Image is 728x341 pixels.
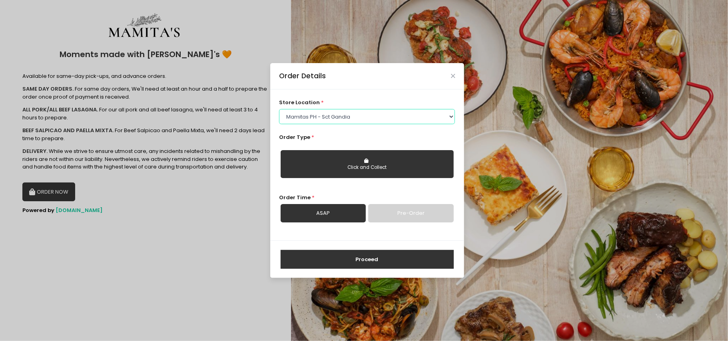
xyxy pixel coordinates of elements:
button: Proceed [281,250,454,269]
div: Click and Collect [286,164,448,171]
a: Pre-Order [368,204,453,222]
button: Close [451,74,455,78]
a: ASAP [281,204,366,222]
span: Order Type [279,133,310,141]
span: store location [279,99,320,106]
button: Click and Collect [281,150,454,178]
div: Order Details [279,71,326,81]
span: Order Time [279,194,311,201]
